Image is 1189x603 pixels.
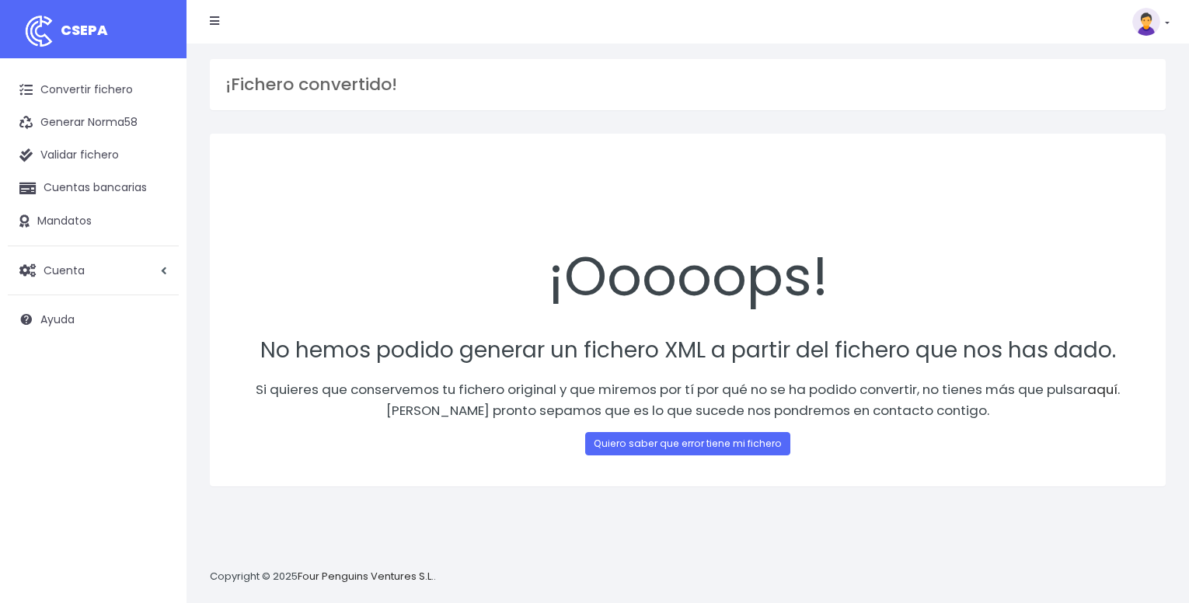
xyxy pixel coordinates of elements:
a: Quiero saber que error tiene mi fichero [585,432,790,455]
img: profile [1132,8,1160,36]
a: Convertir fichero [8,74,179,106]
a: Generar Norma58 [8,106,179,139]
span: Cuenta [44,262,85,277]
div: ¡Ooooops! [230,154,1145,317]
a: Mandatos [8,205,179,238]
img: logo [19,12,58,51]
a: aquí [1087,380,1118,399]
p: No hemos podido generar un fichero XML a partir del fichero que nos has dado. [230,333,1145,368]
span: Ayuda [40,312,75,327]
span: CSEPA [61,20,108,40]
p: Si quieres que conservemos tu fichero original y que miremos por tí por qué no se ha podido conve... [230,379,1145,421]
a: Cuenta [8,254,179,287]
a: Cuentas bancarias [8,172,179,204]
h3: ¡Fichero convertido! [225,75,1150,95]
p: Copyright © 2025 . [210,569,436,585]
a: Validar fichero [8,139,179,172]
a: Ayuda [8,303,179,336]
a: Four Penguins Ventures S.L. [298,569,434,584]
